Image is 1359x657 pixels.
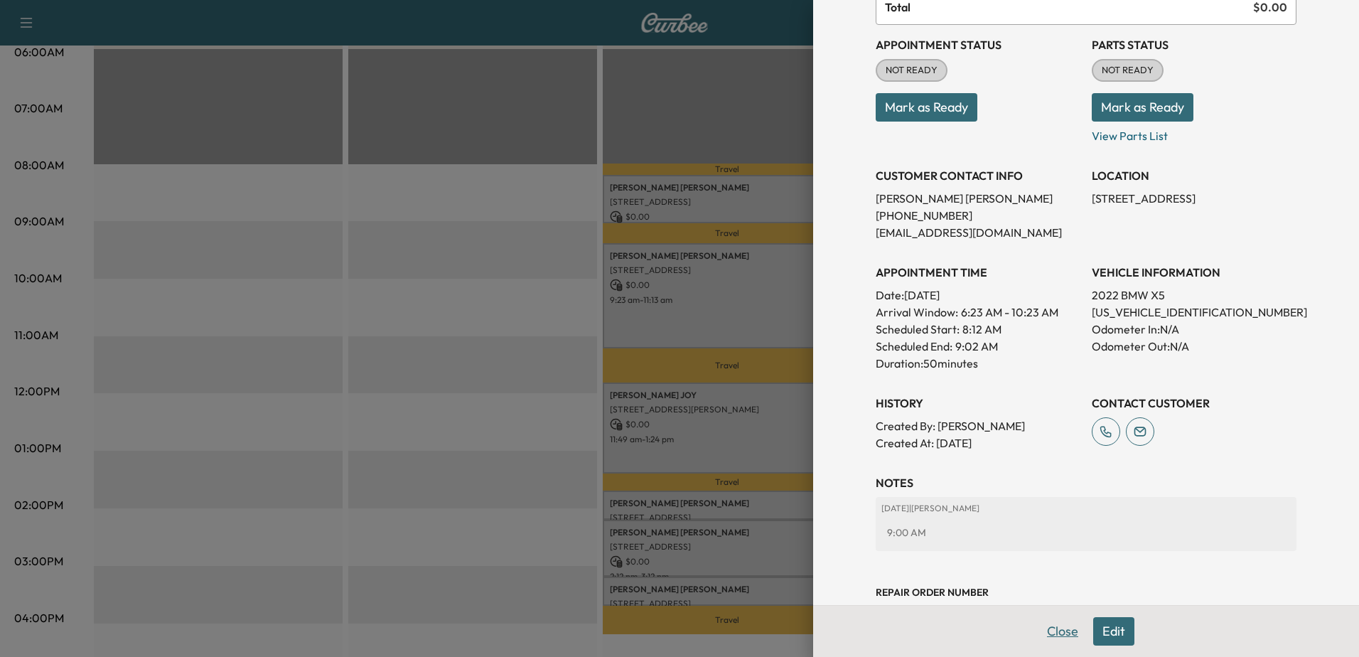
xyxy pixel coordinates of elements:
div: 9:00 AM [881,520,1291,545]
button: Edit [1093,617,1134,646]
button: Mark as Ready [876,93,977,122]
p: Created At : [DATE] [876,434,1080,452]
p: 9:02 AM [955,338,998,355]
span: 6:23 AM - 10:23 AM [961,304,1058,321]
h3: Repair Order number [876,585,1296,599]
p: [DATE] | [PERSON_NAME] [881,503,1291,514]
button: Close [1038,617,1087,646]
p: [STREET_ADDRESS] [1092,190,1296,207]
h3: CUSTOMER CONTACT INFO [876,167,1080,184]
p: Odometer In: N/A [1092,321,1296,338]
p: View Parts List [1092,122,1296,144]
h3: LOCATION [1092,167,1296,184]
p: [US_VEHICLE_IDENTIFICATION_NUMBER] [1092,304,1296,321]
p: Odometer Out: N/A [1092,338,1296,355]
h3: History [876,395,1080,412]
p: [PERSON_NAME] [PERSON_NAME] [876,190,1080,207]
p: [PHONE_NUMBER] [876,207,1080,224]
p: Scheduled Start: [876,321,960,338]
h3: NOTES [876,474,1296,491]
h3: VEHICLE INFORMATION [1092,264,1296,281]
p: 2022 BMW X5 [1092,287,1296,304]
h3: CONTACT CUSTOMER [1092,395,1296,412]
h3: Parts Status [1092,36,1296,53]
h3: Appointment Status [876,36,1080,53]
p: Duration: 50 minutes [876,355,1080,372]
button: Mark as Ready [1092,93,1193,122]
p: 8:12 AM [962,321,1001,338]
h3: APPOINTMENT TIME [876,264,1080,281]
p: [EMAIL_ADDRESS][DOMAIN_NAME] [876,224,1080,241]
p: Arrival Window: [876,304,1080,321]
span: NOT READY [877,63,946,78]
p: Date: [DATE] [876,287,1080,304]
span: NOT READY [1093,63,1162,78]
p: Scheduled End: [876,338,952,355]
p: Created By : [PERSON_NAME] [876,417,1080,434]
